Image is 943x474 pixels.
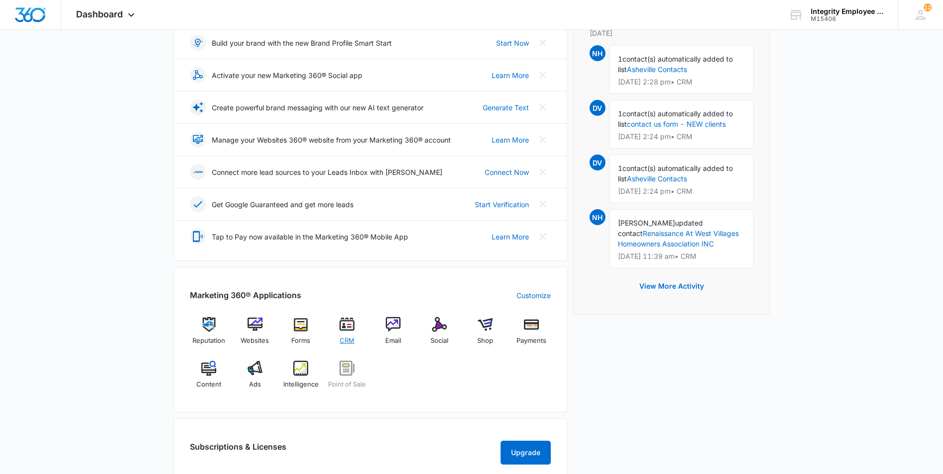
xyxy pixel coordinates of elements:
button: Close [535,67,551,83]
span: Shop [477,336,493,346]
h2: Marketing 360® Applications [190,289,301,301]
a: Asheville Contacts [627,65,687,74]
div: account name [811,7,883,15]
span: NH [590,45,605,61]
a: Customize [516,290,551,301]
p: [DATE] 2:24 pm • CRM [618,188,745,195]
span: Websites [241,336,269,346]
span: Ads [249,380,261,390]
a: Learn More [492,135,529,145]
a: Learn More [492,232,529,242]
span: Social [430,336,448,346]
span: DV [590,155,605,170]
div: account id [811,15,883,22]
button: Close [535,229,551,244]
a: Shop [466,317,505,353]
button: Close [535,196,551,212]
span: Point of Sale [328,380,366,390]
button: Close [535,164,551,180]
span: DV [590,100,605,116]
p: Create powerful brand messaging with our new AI text generator [212,102,424,113]
a: Intelligence [282,361,320,396]
span: contact(s) automatically added to list [618,164,733,183]
button: Upgrade [501,441,551,465]
p: Tap to Pay now available in the Marketing 360® Mobile App [212,232,408,242]
a: Ads [236,361,274,396]
p: Manage your Websites 360® website from your Marketing 360® account [212,135,451,145]
a: Payments [513,317,551,353]
a: Point of Sale [328,361,366,396]
span: 1 [618,164,622,172]
span: 1 [618,55,622,63]
span: Payments [516,336,546,346]
p: Build your brand with the new Brand Profile Smart Start [212,38,392,48]
p: Connect more lead sources to your Leads Inbox with [PERSON_NAME] [212,167,442,177]
span: NH [590,209,605,225]
span: Forms [291,336,310,346]
a: Asheville Contacts [627,174,687,183]
span: Dashboard [76,9,123,19]
a: Forms [282,317,320,353]
a: Connect Now [485,167,529,177]
span: CRM [340,336,354,346]
span: Intelligence [283,380,319,390]
span: contact(s) automatically added to list [618,109,733,128]
a: Generate Text [483,102,529,113]
p: [DATE] 2:24 pm • CRM [618,133,745,140]
p: [DATE] 11:39 am • CRM [618,253,745,260]
span: Reputation [192,336,225,346]
a: CRM [328,317,366,353]
span: [PERSON_NAME] [618,219,675,227]
button: Close [535,132,551,148]
a: Start Verification [475,199,529,210]
p: [DATE] 2:28 pm • CRM [618,79,745,85]
h2: Subscriptions & Licenses [190,441,286,461]
span: Email [385,336,401,346]
a: Start Now [496,38,529,48]
a: contact us form - NEW clients [627,120,726,128]
button: View More Activity [629,274,714,298]
span: 1 [618,109,622,118]
p: Get Google Guaranteed and get more leads [212,199,353,210]
a: Email [374,317,413,353]
span: Content [196,380,221,390]
a: Websites [236,317,274,353]
a: Content [190,361,228,396]
a: Social [420,317,458,353]
a: Renaissance At West Villages Homeowners Association INC [618,229,739,248]
p: [DATE] [590,28,754,38]
div: notifications count [924,3,932,11]
a: Reputation [190,317,228,353]
span: 12 [924,3,932,11]
button: Close [535,35,551,51]
a: Learn More [492,70,529,80]
p: Activate your new Marketing 360® Social app [212,70,362,80]
span: contact(s) automatically added to list [618,55,733,74]
button: Close [535,99,551,115]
